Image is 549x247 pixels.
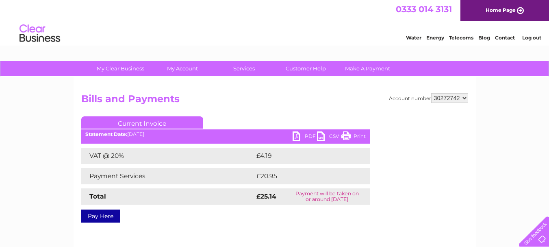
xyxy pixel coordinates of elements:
[293,131,317,143] a: PDF
[87,61,154,76] a: My Clear Business
[522,35,541,41] a: Log out
[426,35,444,41] a: Energy
[19,21,61,46] img: logo.png
[81,131,370,137] div: [DATE]
[256,192,276,200] strong: £25.14
[284,188,370,205] td: Payment will be taken on or around [DATE]
[406,35,421,41] a: Water
[334,61,401,76] a: Make A Payment
[210,61,278,76] a: Services
[478,35,490,41] a: Blog
[254,168,354,184] td: £20.95
[85,131,127,137] b: Statement Date:
[81,210,120,223] a: Pay Here
[89,192,106,200] strong: Total
[81,93,468,109] h2: Bills and Payments
[81,148,254,164] td: VAT @ 20%
[81,116,203,129] a: Current Invoice
[254,148,350,164] td: £4.19
[81,168,254,184] td: Payment Services
[389,93,468,103] div: Account number
[83,4,467,39] div: Clear Business is a trading name of Verastar Limited (registered in [GEOGRAPHIC_DATA] No. 3667643...
[341,131,366,143] a: Print
[149,61,216,76] a: My Account
[272,61,339,76] a: Customer Help
[495,35,515,41] a: Contact
[396,4,452,14] a: 0333 014 3131
[449,35,473,41] a: Telecoms
[317,131,341,143] a: CSV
